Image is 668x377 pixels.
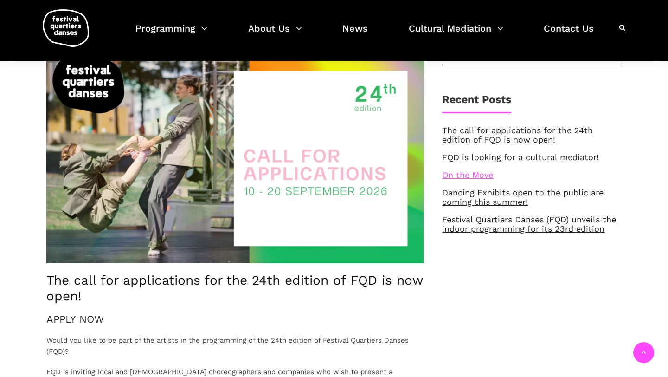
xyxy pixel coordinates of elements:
a: Dancing Exhibits open to the public are coming this summer! [442,188,604,207]
h1: Recent Posts [442,93,511,113]
a: On the Move [442,170,493,180]
p: Would you like to be part of the artists in the programming of the 24th edition of Festival Quart... [46,335,424,357]
a: Cultural Mediation [409,20,503,48]
h4: The call for applications for the 24th edition of FQD is now open! [46,273,424,304]
a: Festival Quartiers Danses (FQD) unveils the indoor programming for its 23rd edition [442,214,616,234]
a: About Us [248,20,302,48]
a: Contact Us [544,20,594,48]
a: News [342,20,368,48]
a: APPLY NOW [46,313,104,325]
img: https://docs.google.com/forms/d/e/1FAIpQLSfX8e-TrwgvaPHyBzocGq47-_mtbCJLcc3VrFLE1_IJ627GFA/viewform [46,51,424,263]
a: The call for applications for the 24th edition of FQD is now open! [442,125,593,144]
a: FQD is looking for a cultural mediator! [442,152,599,162]
a: Programming [135,20,207,48]
img: logo-fqd-med [43,9,89,47]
